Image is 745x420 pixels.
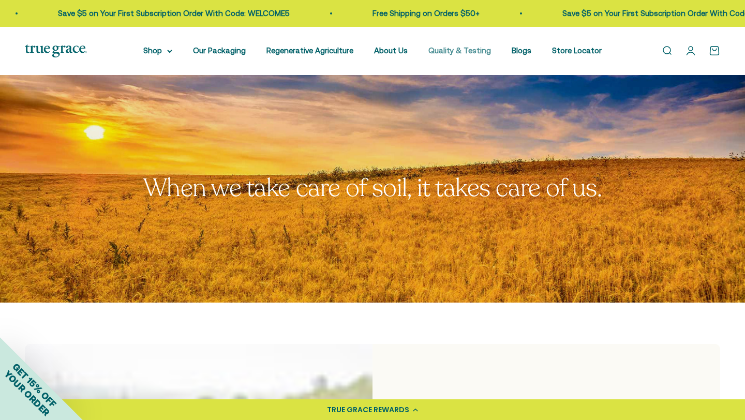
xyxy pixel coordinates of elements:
span: YOUR ORDER [2,368,52,418]
a: Regenerative Agriculture [266,46,353,55]
a: Our Packaging [193,46,246,55]
a: About Us [374,46,408,55]
a: Quality & Testing [428,46,491,55]
a: Free Shipping on Orders $50+ [371,9,478,18]
a: Store Locator [552,46,602,55]
span: GET 15% OFF [10,361,58,409]
summary: Shop [143,44,172,57]
div: TRUE GRACE REWARDS [327,404,409,415]
p: Save $5 on Your First Subscription Order With Code: WELCOME5 [56,7,288,20]
split-lines: When we take care of soil, it takes care of us. [143,171,602,205]
a: Blogs [512,46,531,55]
